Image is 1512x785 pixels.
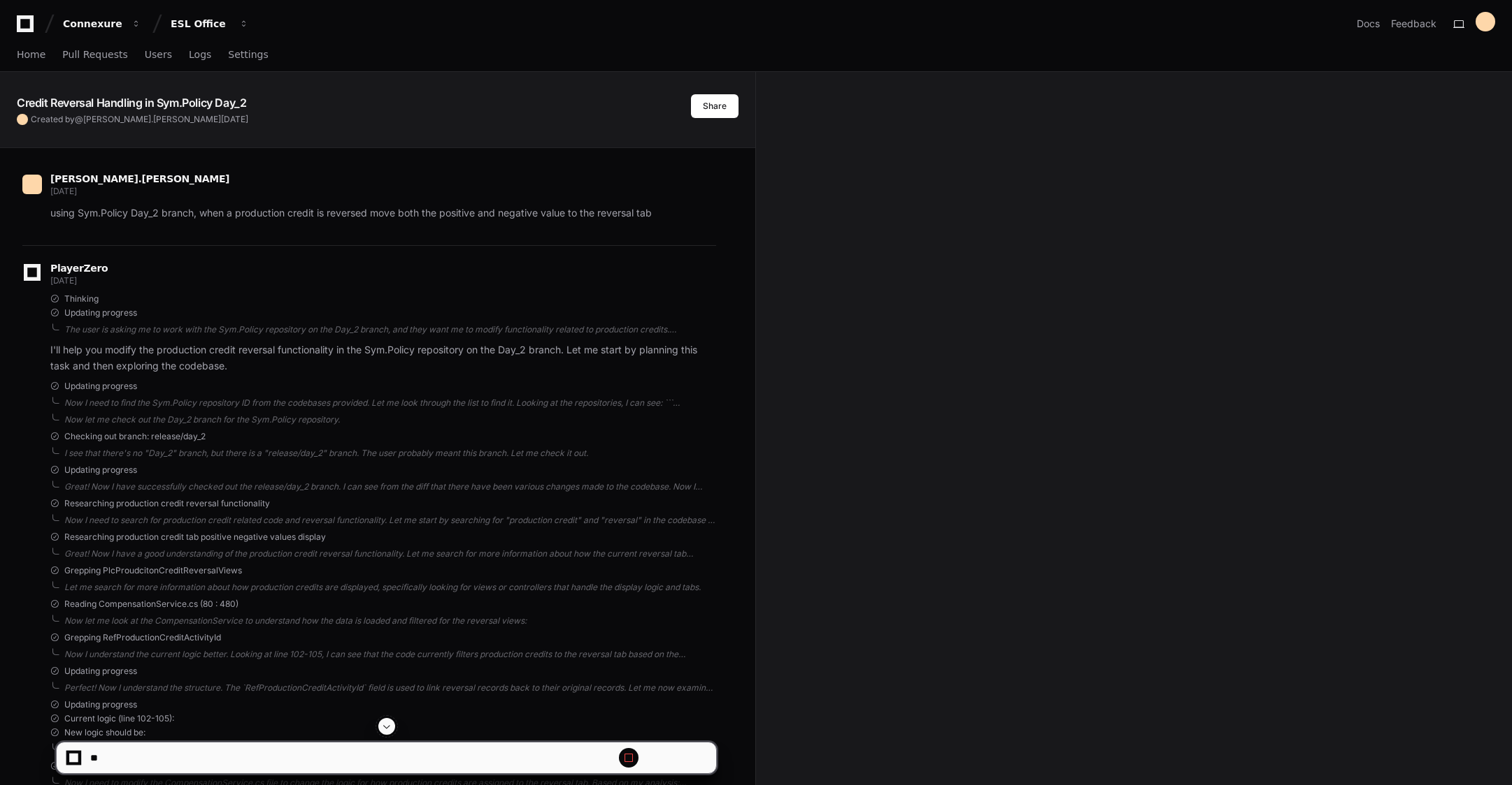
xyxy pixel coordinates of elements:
button: Feedback [1391,17,1436,31]
span: Updating progress [64,307,137,318]
span: Reading CompensationService.cs (80 : 480) [64,599,238,610]
span: [DATE] [50,275,76,286]
div: I see that there's no "Day_2" branch, but there is a "release/day_2" branch. The user probably me... [64,448,716,459]
span: [DATE] [50,186,76,196]
div: Now I need to search for production credit related code and reversal functionality. Let me start ... [64,515,716,526]
span: Created by [31,114,248,125]
span: Pull Requests [62,50,127,59]
span: Users [145,50,172,59]
div: Great! Now I have successfully checked out the release/day_2 branch. I can see from the diff that... [64,481,716,492]
span: Researching production credit reversal functionality [64,498,270,509]
span: @ [75,114,83,124]
div: Now I need to find the Sym.Policy repository ID from the codebases provided. Let me look through ... [64,397,716,409]
span: [PERSON_NAME].[PERSON_NAME] [50,173,229,184]
div: Great! Now I have a good understanding of the production credit reversal functionality. Let me se... [64,548,716,559]
span: Checking out branch: release/day_2 [64,431,206,442]
a: Pull Requests [62,39,127,71]
a: Logs [189,39,211,71]
div: Connexure [63,17,123,31]
div: ESL Office [171,17,231,31]
a: Users [145,39,172,71]
p: I'll help you modify the production credit reversal functionality in the Sym.Policy repository on... [50,342,716,374]
span: Settings [228,50,268,59]
span: [DATE] [221,114,248,124]
div: Let me search for more information about how production credits are displayed, specifically looki... [64,582,716,593]
a: Docs [1357,17,1380,31]
div: Now let me look at the CompensationService to understand how the data is loaded and filtered for ... [64,615,716,626]
span: Updating progress [64,699,137,710]
span: PlayerZero [50,264,108,272]
div: The user is asking me to work with the Sym.Policy repository on the Day_2 branch, and they want m... [64,324,716,335]
div: Now let me check out the Day_2 branch for the Sym.Policy repository. [64,414,716,425]
span: Thinking [64,293,99,305]
span: Logs [189,50,211,59]
button: Connexure [57,11,147,36]
span: Grepping PlcProudcitonCreditReversalViews [64,565,242,576]
span: Updating progress [64,666,137,677]
span: Current logic (line 102-105): [64,713,174,724]
app-text-character-animate: Credit Reversal Handling in Sym.Policy Day_2 [17,96,246,110]
span: Grepping RefProductionCreditActivityId [64,632,221,643]
a: Home [17,39,45,71]
p: using Sym.Policy Day_2 branch, when a production credit is reversed move both the positive and ne... [50,205,716,221]
div: Now I understand the current logic better. Looking at line 102-105, I can see that the code curre... [64,649,716,660]
div: Perfect! Now I understand the structure. The `RefProductionCreditActivityId` field is used to lin... [64,682,716,694]
span: Researching production credit tab positive negative values display [64,531,326,543]
span: [PERSON_NAME].[PERSON_NAME] [83,114,221,124]
span: Updating progress [64,464,137,476]
span: Home [17,50,45,59]
button: Share [691,94,739,118]
a: Settings [228,39,268,71]
span: Updating progress [64,381,137,392]
button: ESL Office [165,11,255,36]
